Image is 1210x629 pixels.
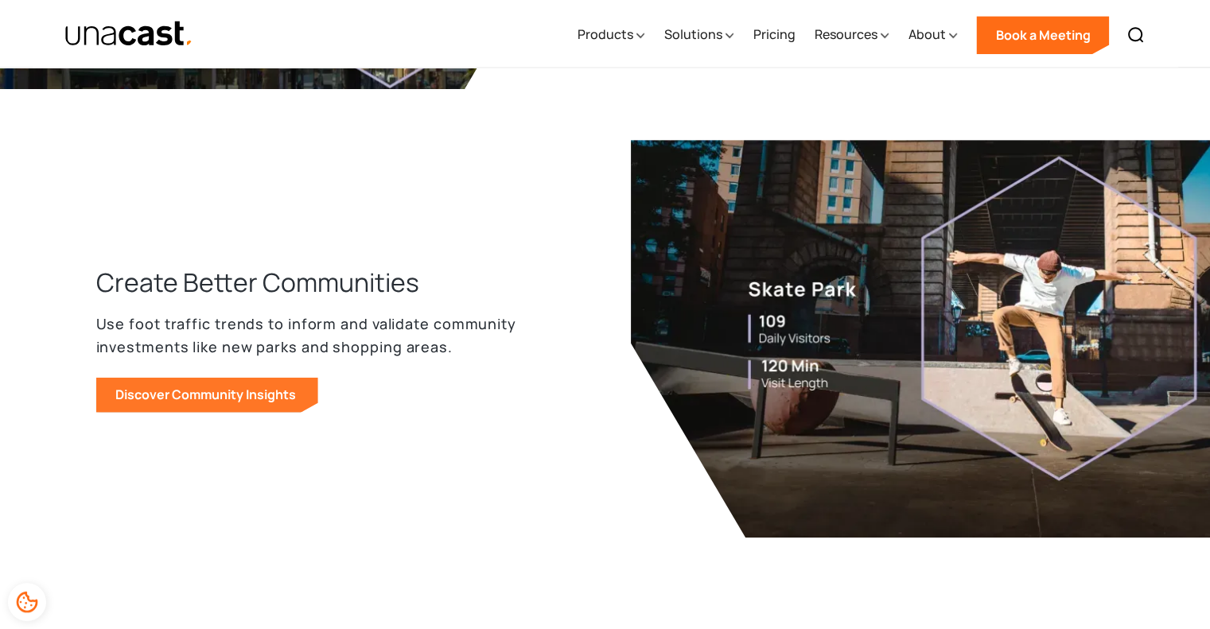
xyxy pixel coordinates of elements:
[96,377,318,412] a: Discover Community Insights
[976,16,1109,54] a: Book a Meeting
[663,2,733,68] div: Solutions
[577,2,644,68] div: Products
[96,313,529,359] p: Use foot traffic trends to inform and validate community investments like new parks and shopping ...
[663,25,722,44] div: Solutions
[753,2,795,68] a: Pricing
[96,265,419,300] h3: Create Better Communities
[577,25,632,44] div: Products
[8,583,46,621] div: Cookie Preferences
[64,20,194,48] a: home
[814,25,877,44] div: Resources
[908,2,957,68] div: About
[814,2,889,68] div: Resources
[908,25,945,44] div: About
[1126,25,1146,45] img: Search icon
[64,20,194,48] img: Unacast text logo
